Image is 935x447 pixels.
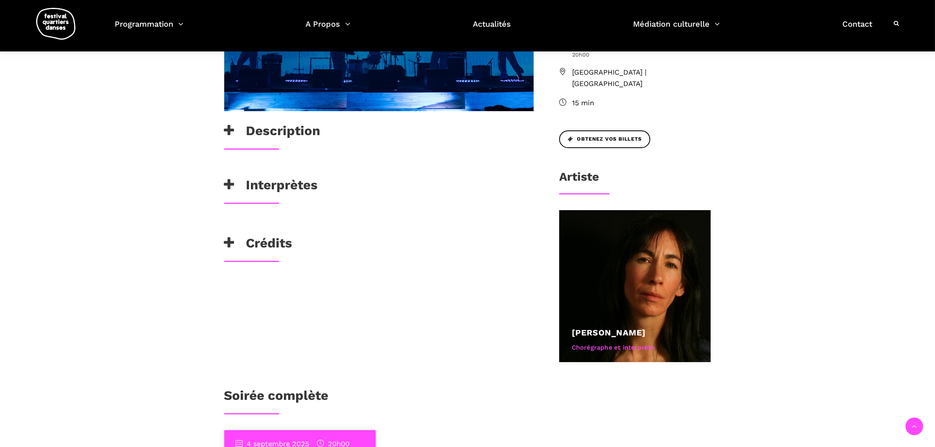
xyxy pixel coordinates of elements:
span: [GEOGRAPHIC_DATA] | [GEOGRAPHIC_DATA] [572,67,711,90]
a: A Propos [306,17,351,40]
span: Obtenez vos billets [568,135,642,143]
h3: Interprètes [224,177,318,197]
img: logo-fqd-med [36,8,75,40]
a: [PERSON_NAME] [572,328,646,337]
a: Actualités [473,17,511,40]
a: Obtenez vos billets [559,130,650,148]
div: Chorégraphe et interprète [572,343,699,353]
a: Programmation [115,17,183,40]
h3: Artiste [559,170,599,189]
a: Contact [842,17,872,40]
span: 20h00 [572,50,711,59]
h3: Description [224,123,320,143]
a: Soirée complète [224,388,329,403]
a: Médiation culturelle [633,17,720,40]
span: 15 min [572,97,711,109]
h3: Crédits [224,235,293,255]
